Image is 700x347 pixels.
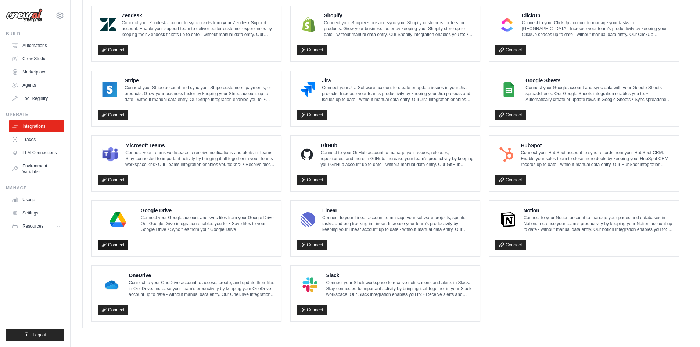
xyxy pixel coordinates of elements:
[122,12,275,19] h4: Zendesk
[6,329,64,341] button: Logout
[297,175,327,185] a: Connect
[297,110,327,120] a: Connect
[9,40,64,51] a: Automations
[141,207,276,214] h4: Google Drive
[22,223,43,229] span: Resources
[98,45,128,55] a: Connect
[9,53,64,65] a: Crew Studio
[299,82,317,97] img: Jira Logo
[6,112,64,118] div: Operate
[100,82,119,97] img: Stripe Logo
[9,207,64,219] a: Settings
[9,147,64,159] a: LLM Connections
[9,79,64,91] a: Agents
[498,147,516,162] img: HubSpot Logo
[498,212,518,227] img: Notion Logo
[326,272,474,279] h4: Slack
[100,212,136,227] img: Google Drive Logo
[299,277,321,292] img: Slack Logo
[98,305,128,315] a: Connect
[522,12,673,19] h4: ClickUp
[6,185,64,191] div: Manage
[6,8,43,22] img: Logo
[495,240,526,250] a: Connect
[525,85,673,102] p: Connect your Google account and sync data with your Google Sheets spreadsheets. Our Google Sheets...
[322,215,474,232] p: Connect to your Linear account to manage your software projects, sprints, tasks, and bug tracking...
[495,110,526,120] a: Connect
[522,20,673,37] p: Connect to your ClickUp account to manage your tasks in [GEOGRAPHIC_DATA]. Increase your team’s p...
[100,147,120,162] img: Microsoft Teams Logo
[9,134,64,145] a: Traces
[141,215,276,232] p: Connect your Google account and sync files from your Google Drive. Our Google Drive integration e...
[322,85,474,102] p: Connect your Jira Software account to create or update issues in your Jira projects. Increase you...
[297,45,327,55] a: Connect
[326,280,474,297] p: Connect your Slack workspace to receive notifications and alerts in Slack. Stay connected to impo...
[498,17,517,32] img: ClickUp Logo
[9,194,64,206] a: Usage
[100,277,123,292] img: OneDrive Logo
[524,215,673,232] p: Connect to your Notion account to manage your pages and databases in Notion. Increase your team’s...
[9,120,64,132] a: Integrations
[320,142,474,149] h4: GitHub
[98,110,128,120] a: Connect
[122,20,275,37] p: Connect your Zendesk account to sync tickets from your Zendesk Support account. Enable your suppo...
[125,77,275,84] h4: Stripe
[495,175,526,185] a: Connect
[498,82,520,97] img: Google Sheets Logo
[129,280,275,297] p: Connect to your OneDrive account to access, create, and update their files in OneDrive. Increase ...
[9,220,64,232] button: Resources
[521,142,673,149] h4: HubSpot
[98,240,128,250] a: Connect
[98,175,128,185] a: Connect
[495,45,526,55] a: Connect
[125,150,275,167] p: Connect your Teams workspace to receive notifications and alerts in Teams. Stay connected to impo...
[322,77,474,84] h4: Jira
[33,332,46,338] span: Logout
[297,240,327,250] a: Connect
[125,142,275,149] h4: Microsoft Teams
[299,212,317,227] img: Linear Logo
[324,20,474,37] p: Connect your Shopify store and sync your Shopify customers, orders, or products. Grow your busine...
[521,150,673,167] p: Connect your HubSpot account to sync records from your HubSpot CRM. Enable your sales team to clo...
[100,17,116,32] img: Zendesk Logo
[9,160,64,178] a: Environment Variables
[6,31,64,37] div: Build
[320,150,474,167] p: Connect to your GitHub account to manage your issues, releases, repositories, and more in GitHub....
[322,207,474,214] h4: Linear
[299,17,319,32] img: Shopify Logo
[525,77,673,84] h4: Google Sheets
[297,305,327,315] a: Connect
[129,272,275,279] h4: OneDrive
[324,12,474,19] h4: Shopify
[9,93,64,104] a: Tool Registry
[524,207,673,214] h4: Notion
[125,85,275,102] p: Connect your Stripe account and sync your Stripe customers, payments, or products. Grow your busi...
[9,66,64,78] a: Marketplace
[299,147,315,162] img: GitHub Logo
